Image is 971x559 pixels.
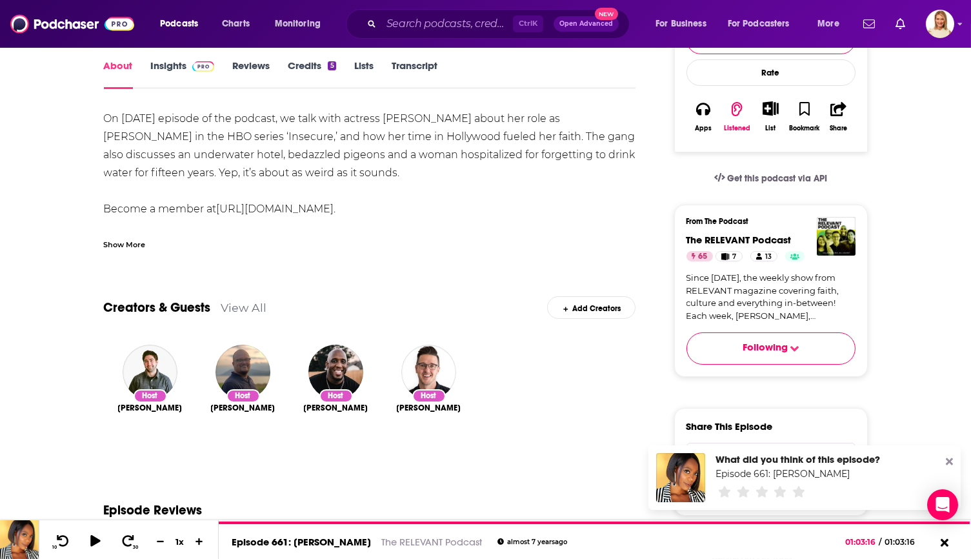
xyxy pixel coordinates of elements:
button: Show profile menu [926,10,954,38]
div: Host [226,389,260,403]
span: [PERSON_NAME] [118,403,183,413]
h3: Episode Reviews [104,502,203,518]
div: Host [412,389,446,403]
div: Show More ButtonList [754,93,787,140]
span: Get this podcast via API [727,173,827,184]
div: 5 [328,61,335,70]
div: almost 7 years ago [497,538,567,545]
div: Bookmark [789,125,819,132]
img: Podchaser - Follow, Share and Rate Podcasts [10,12,134,36]
a: Eddie Kaufholz [211,403,275,413]
button: Share [821,93,855,140]
button: open menu [646,14,723,34]
a: About [104,59,133,89]
a: Jesse Carey [118,403,183,413]
div: Host [319,389,353,403]
div: What did you think of this episode? [716,453,880,465]
div: Share [830,125,847,132]
a: Lists [354,59,374,89]
span: 01:03:16 [846,537,879,547]
a: [URL][DOMAIN_NAME] [217,203,334,215]
span: 10 [52,545,57,550]
a: Derek Minor [304,403,368,413]
input: Email address or username... [697,443,845,468]
button: Listened [720,93,754,140]
button: open menu [266,14,337,34]
img: Eddie Kaufholz [215,345,270,400]
span: New [595,8,618,20]
div: Apps [695,125,712,132]
a: The RELEVANT Podcast [686,234,792,246]
span: For Business [656,15,706,33]
button: open menu [808,14,856,34]
a: InsightsPodchaser Pro [151,59,215,89]
a: Charts [214,14,257,34]
div: Rate [686,59,856,86]
span: Charts [222,15,250,33]
span: Open Advanced [559,21,613,27]
img: The RELEVANT Podcast [817,217,856,256]
a: Creators & Guests [104,300,211,316]
span: 7 [733,250,737,263]
div: Search podcasts, credits, & more... [358,9,642,39]
div: 1 x [169,536,191,547]
a: Credits5 [288,59,335,89]
div: List [766,124,776,132]
h3: From The Podcast [686,217,845,226]
button: 10 [50,534,74,550]
a: Transcript [392,59,437,89]
span: Podcasts [160,15,198,33]
img: Episode 661: Yvonne Orji [656,453,705,502]
span: [PERSON_NAME] [397,403,461,413]
a: 13 [750,251,777,261]
span: Monitoring [275,15,321,33]
span: 13 [765,250,772,263]
div: Open Intercom Messenger [927,489,958,520]
span: Logged in as leannebush [926,10,954,38]
a: Show notifications dropdown [890,13,910,35]
a: View All [221,301,267,314]
span: Ctrl K [513,15,543,32]
img: User Profile [926,10,954,38]
h3: Share This Episode [686,420,773,432]
a: Show notifications dropdown [858,13,880,35]
a: Episode 661: [PERSON_NAME] [232,536,371,548]
img: Derek Minor [308,345,363,400]
a: Since [DATE], the weekly show from RELEVANT magazine covering faith, culture and everything in-be... [686,272,856,322]
button: open menu [719,14,808,34]
img: Jesse Carey [123,345,177,400]
a: Episode 661: Yvonne Orji [716,468,850,480]
a: Cameron Strang [397,403,461,413]
span: 65 [699,250,708,263]
span: 30 [134,545,139,550]
span: For Podcasters [728,15,790,33]
a: Get this podcast via API [704,163,838,194]
button: 30 [117,534,141,550]
div: On [DATE] episode of the podcast, we talk with actress [PERSON_NAME] about her role as [PERSON_NA... [104,110,636,327]
div: Add Creators [547,296,636,319]
button: Open AdvancedNew [554,16,619,32]
img: Cameron Strang [401,345,456,400]
a: 65 [686,251,713,261]
button: Show More Button [757,101,784,116]
span: / [879,537,882,547]
button: Bookmark [788,93,821,140]
span: [PERSON_NAME] [211,403,275,413]
a: The RELEVANT Podcast [381,536,482,548]
button: open menu [151,14,215,34]
span: [PERSON_NAME] [304,403,368,413]
div: Search followers [686,443,856,469]
span: More [817,15,839,33]
a: 7 [716,251,742,261]
button: Apps [686,93,720,140]
input: Search podcasts, credits, & more... [381,14,513,34]
button: Following [686,332,856,365]
span: 01:03:16 [882,537,928,547]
